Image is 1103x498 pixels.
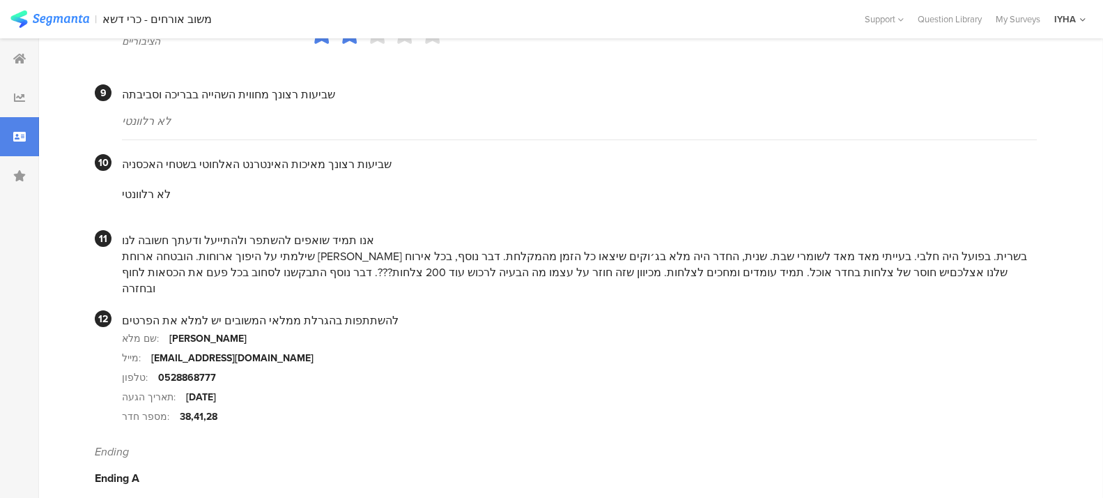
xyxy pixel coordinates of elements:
div: שביעות רצונך מחווית השהייה בבריכה וסביבתה [122,86,1037,103]
div: IYHA [1054,13,1076,26]
div: להשתתפות בהגרלת ממלאי המשובים יש למלא את הפרטים [122,312,1037,329]
div: [PERSON_NAME] [169,331,247,346]
a: My Surveys [989,13,1047,26]
div: תאריך הגעה: [122,390,186,405]
div: 9 [95,84,111,101]
div: מייל: [122,351,151,365]
div: שם מלא: [122,331,169,346]
div: Ending A [95,470,1037,486]
a: Question Library [911,13,989,26]
div: לא רלוונטי [122,113,1037,129]
div: 10 [95,154,111,171]
div: [DATE] [186,390,216,405]
div: | [95,11,97,27]
div: שילמתי על היפוך ארוחות. הובטחה ארוחת [PERSON_NAME] בשרית. בפועל היה חלבי. בעייתי מאד מאד לשומרי ש... [122,248,1037,296]
div: 12 [95,310,111,327]
div: 0528868777 [158,370,216,385]
div: מספר חדר: [122,409,180,424]
div: Support [865,8,904,30]
div: משוב אורחים - כרי דשא [102,13,212,26]
img: segmanta logo [10,10,89,28]
section: לא רלוונטי [122,172,1037,216]
div: 11 [95,230,111,247]
div: שביעות רצונך מאיכות האינטרנט האלחוטי בשטחי האכסניה [122,156,1037,172]
div: Ending [95,444,1037,460]
div: טלפון: [122,370,158,385]
div: אנו תמיד שואפים להשתפר ולהתייעל ודעתך חשובה לנו [122,232,1037,248]
div: [EMAIL_ADDRESS][DOMAIN_NAME] [151,351,314,365]
div: 38,41,28 [180,409,217,424]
